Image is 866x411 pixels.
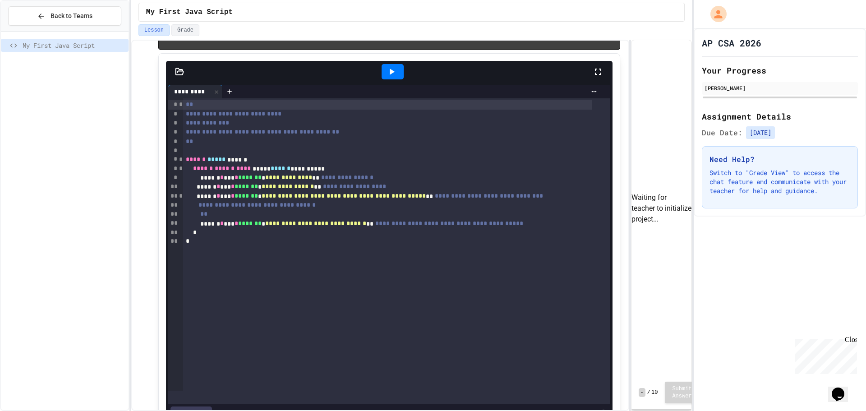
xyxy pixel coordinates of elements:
div: Chat with us now!Close [4,4,62,57]
h2: Your Progress [702,64,858,77]
button: Lesson [138,24,170,36]
button: Grade [171,24,199,36]
span: Back to Teams [51,11,92,21]
h1: AP CSA 2026 [702,37,761,49]
div: My Account [701,4,729,24]
h3: Need Help? [709,154,850,165]
span: My First Java Script [146,7,233,18]
iframe: chat widget [828,375,857,402]
div: [PERSON_NAME] [705,84,855,92]
span: Due Date: [702,127,742,138]
p: Switch to "Grade View" to access the chat feature and communicate with your teacher for help and ... [709,168,850,195]
span: My First Java Script [23,41,125,50]
button: Back to Teams [8,6,121,26]
span: [DATE] [746,126,775,139]
h2: Assignment Details [702,110,858,123]
iframe: chat widget [791,336,857,374]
